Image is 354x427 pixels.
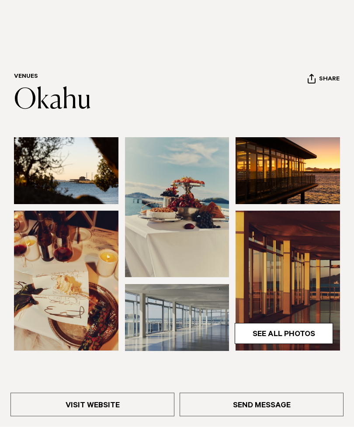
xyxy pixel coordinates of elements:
[319,76,340,84] span: Share
[180,393,344,417] a: Send Message
[235,323,333,344] a: See All Photos
[14,74,38,81] a: Venues
[14,87,91,115] a: Okahu
[10,393,174,417] a: Visit Website
[307,74,340,87] button: Share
